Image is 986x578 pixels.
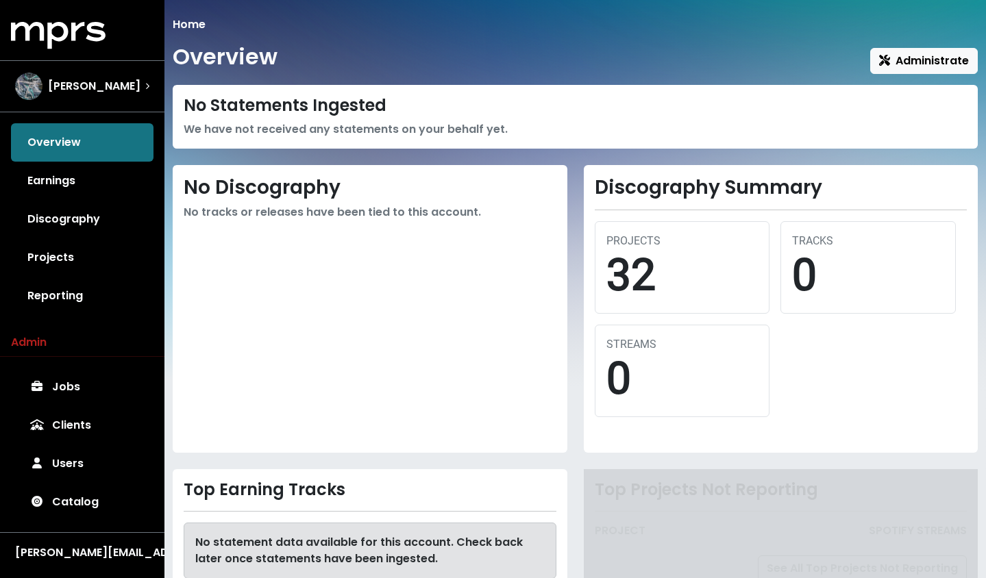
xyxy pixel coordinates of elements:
[11,444,153,483] a: Users
[184,204,556,221] div: No tracks or releases have been tied to this account.
[184,96,967,116] div: No Statements Ingested
[606,233,759,249] div: PROJECTS
[15,544,149,561] div: [PERSON_NAME][EMAIL_ADDRESS][DOMAIN_NAME]
[792,249,944,302] div: 0
[48,78,140,95] span: [PERSON_NAME]
[173,16,978,33] nav: breadcrumb
[11,200,153,238] a: Discography
[184,480,556,500] div: Top Earning Tracks
[606,249,759,302] div: 32
[11,27,106,42] a: mprs logo
[184,121,967,138] div: We have not received any statements on your behalf yet.
[870,48,978,74] button: Administrate
[11,368,153,406] a: Jobs
[606,353,759,405] div: 0
[173,16,206,33] li: Home
[11,483,153,521] a: Catalog
[11,238,153,277] a: Projects
[11,162,153,200] a: Earnings
[184,176,556,199] h2: No Discography
[792,233,944,249] div: TRACKS
[11,406,153,444] a: Clients
[11,277,153,315] a: Reporting
[15,73,42,100] img: The selected account / producer
[879,53,969,68] span: Administrate
[173,44,278,70] h1: Overview
[606,336,759,353] div: STREAMS
[11,544,153,562] button: [PERSON_NAME][EMAIL_ADDRESS][DOMAIN_NAME]
[595,176,967,199] h2: Discography Summary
